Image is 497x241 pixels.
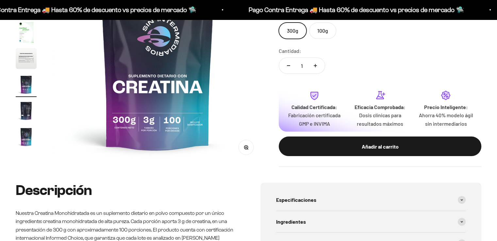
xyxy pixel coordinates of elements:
[292,142,468,151] div: Añadir al carrito
[16,74,37,95] img: Creatina Monohidrato
[16,22,37,45] button: Ir al artículo 5
[16,100,37,121] img: Creatina Monohidrato
[424,104,468,110] strong: Precio Inteligente:
[16,74,37,97] button: Ir al artículo 7
[279,47,301,55] label: Cantidad:
[287,111,342,128] p: Fabricación certificada GMP e INVIMA
[16,22,37,43] img: Creatina Monohidrato
[279,58,298,73] button: Reducir cantidad
[276,196,316,204] span: Especificaciones
[16,48,37,69] img: Creatina Monohidrato
[16,126,37,147] img: Creatina Monohidrato
[418,111,473,128] p: Ahorra 40% modelo ágil sin intermediarios
[16,126,37,149] button: Ir al artículo 9
[279,137,481,156] button: Añadir al carrito
[16,100,37,123] button: Ir al artículo 8
[306,58,325,73] button: Aumentar cantidad
[276,211,466,233] summary: Ingredientes
[16,48,37,71] button: Ir al artículo 6
[221,5,436,15] p: Pago Contra Entrega 🚚 Hasta 60% de descuento vs precios de mercado 🛸
[276,189,466,211] summary: Especificaciones
[276,217,306,226] span: Ingredientes
[355,104,406,110] strong: Eficacia Comprobada:
[291,104,337,110] strong: Calidad Certificada:
[16,183,237,198] h2: Descripción
[353,111,408,128] p: Dosis clínicas para resultados máximos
